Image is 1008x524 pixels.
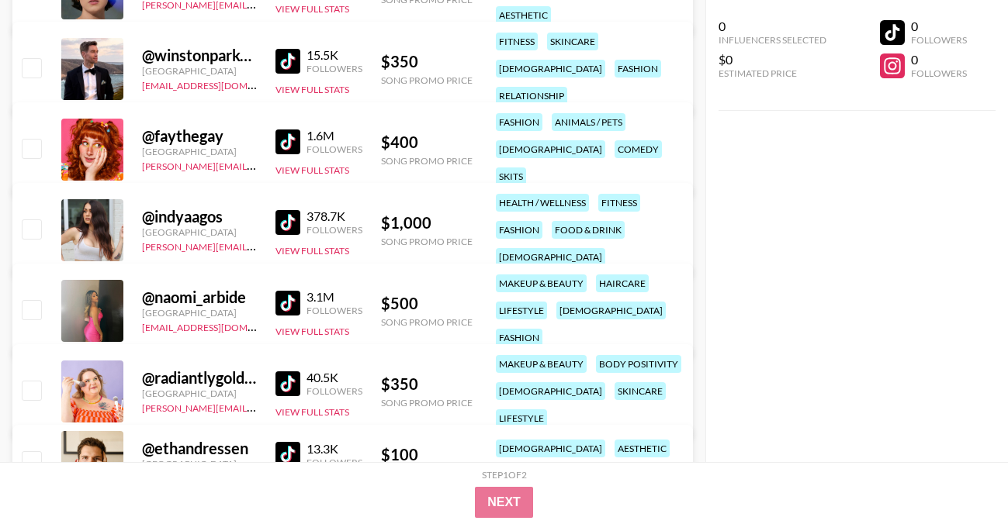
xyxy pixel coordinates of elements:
button: View Full Stats [275,164,349,176]
div: Followers [307,224,362,236]
div: Song Promo Price [381,74,473,86]
div: aesthetic [615,440,670,457]
div: body positivity [596,355,681,373]
div: $ 500 [381,294,473,313]
div: [GEOGRAPHIC_DATA] [142,146,257,157]
div: comedy [615,140,662,158]
div: Followers [307,385,362,397]
img: TikTok [275,129,300,154]
button: Next [475,487,533,518]
div: fashion [496,113,542,131]
div: Followers [911,67,967,79]
div: Song Promo Price [381,397,473,409]
div: $ 350 [381,374,473,394]
button: View Full Stats [275,406,349,418]
div: Estimated Price [719,67,826,79]
div: @ ethandressen [142,439,257,458]
div: 40.5K [307,370,362,385]
div: [DEMOGRAPHIC_DATA] [556,302,666,319]
div: Influencers Selected [719,34,826,46]
img: TikTok [275,442,300,467]
div: 0 [719,19,826,34]
div: [GEOGRAPHIC_DATA] [142,458,257,470]
div: lifestyle [496,302,547,319]
div: 0 [911,19,967,34]
div: $ 400 [381,133,473,152]
a: [EMAIL_ADDRESS][DOMAIN_NAME] [142,77,298,91]
div: @ radiantlygolden [142,368,257,388]
div: Followers [307,143,362,155]
a: [PERSON_NAME][EMAIL_ADDRESS][DOMAIN_NAME] [142,157,372,172]
img: TikTok [275,49,300,74]
a: [EMAIL_ADDRESS][DOMAIN_NAME] [142,319,298,333]
div: [DEMOGRAPHIC_DATA] [496,248,605,266]
div: Song Promo Price [381,155,473,167]
div: [DEMOGRAPHIC_DATA] [496,440,605,457]
div: [GEOGRAPHIC_DATA] [142,65,257,77]
div: Song Promo Price [381,236,473,247]
div: 0 [911,52,967,67]
div: 1.6M [307,128,362,143]
div: [GEOGRAPHIC_DATA] [142,388,257,399]
div: [GEOGRAPHIC_DATA] [142,307,257,319]
div: skits [496,167,526,185]
div: makeup & beauty [496,274,587,292]
div: [DEMOGRAPHIC_DATA] [496,382,605,400]
div: 378.7K [307,209,362,224]
div: fashion [496,221,542,239]
div: @ naomi_arbide [142,288,257,307]
div: Followers [911,34,967,46]
div: fashion [496,329,542,346]
button: View Full Stats [275,326,349,337]
div: Followers [307,305,362,316]
a: [PERSON_NAME][EMAIL_ADDRESS][DOMAIN_NAME] [142,238,372,253]
div: fitness [496,33,538,50]
div: 15.5K [307,47,362,63]
div: animals / pets [552,113,625,131]
div: food & drink [552,221,625,239]
div: fitness [598,194,640,212]
div: @ indyaagos [142,207,257,226]
div: aesthetic [496,6,551,24]
div: Followers [307,63,362,74]
div: health / wellness [496,194,589,212]
div: 3.1M [307,289,362,305]
div: $ 100 [381,445,473,464]
div: relationship [496,87,567,105]
iframe: Drift Widget Chat Controller [930,446,989,505]
button: View Full Stats [275,3,349,15]
div: lifestyle [496,409,547,427]
div: haircare [596,274,649,292]
div: $ 350 [381,52,473,71]
div: fashion [615,60,661,78]
div: $ 1,000 [381,213,473,233]
div: Followers [307,457,362,468]
div: [DEMOGRAPHIC_DATA] [496,140,605,158]
img: TikTok [275,371,300,396]
div: skincare [615,382,666,400]
a: [PERSON_NAME][EMAIL_ADDRESS][DOMAIN_NAME] [142,399,372,414]
div: makeup & beauty [496,355,587,373]
div: [DEMOGRAPHIC_DATA] [496,60,605,78]
div: skincare [547,33,598,50]
img: TikTok [275,291,300,315]
div: 13.3K [307,441,362,457]
div: [GEOGRAPHIC_DATA] [142,226,257,238]
button: View Full Stats [275,245,349,257]
div: Song Promo Price [381,316,473,328]
div: Step 1 of 2 [482,469,527,481]
button: View Full Stats [275,84,349,95]
img: TikTok [275,210,300,235]
div: $0 [719,52,826,67]
div: @ winstonparkerley [142,46,257,65]
div: @ faythegay [142,126,257,146]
